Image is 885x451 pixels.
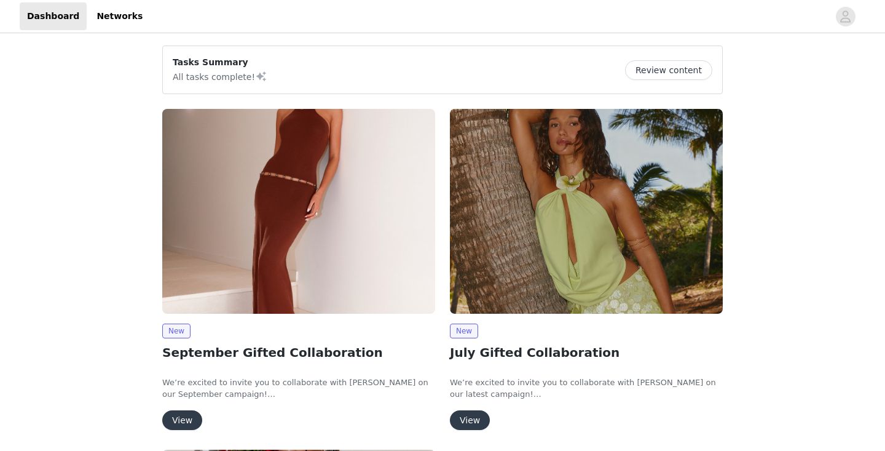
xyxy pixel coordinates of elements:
button: Review content [625,60,712,80]
a: View [450,416,490,425]
p: We’re excited to invite you to collaborate with [PERSON_NAME] on our latest campaign! [450,377,723,401]
img: Peppermayo AUS [450,109,723,314]
a: View [162,416,202,425]
p: We’re excited to invite you to collaborate with [PERSON_NAME] on our September campaign! [162,377,435,401]
button: View [450,410,490,430]
p: All tasks complete! [173,69,267,84]
a: Networks [89,2,150,30]
span: New [162,324,191,338]
div: avatar [840,7,851,26]
span: New [450,324,478,338]
img: Peppermayo AUS [162,109,435,314]
h2: September Gifted Collaboration [162,343,435,362]
button: View [162,410,202,430]
h2: July Gifted Collaboration [450,343,723,362]
p: Tasks Summary [173,56,267,69]
a: Dashboard [20,2,87,30]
